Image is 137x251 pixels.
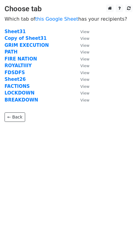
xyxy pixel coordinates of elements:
[5,63,32,68] a: ROYALTIIIY
[35,16,78,22] a: this Google Sheet
[80,91,89,95] small: View
[80,57,89,61] small: View
[74,84,89,89] a: View
[74,70,89,75] a: View
[80,29,89,34] small: View
[5,49,18,55] a: PATH
[5,16,132,22] p: Which tab of has your recipients?
[74,43,89,48] a: View
[80,84,89,89] small: View
[5,36,47,41] a: Copy of Sheet31
[5,97,38,103] a: BREAKDOWN
[80,43,89,48] small: View
[80,77,89,82] small: View
[80,70,89,75] small: View
[80,50,89,54] small: View
[80,36,89,41] small: View
[74,56,89,62] a: View
[5,84,30,89] a: FACTIONS
[74,63,89,68] a: View
[5,56,37,62] a: FIRE NATION
[5,77,26,82] a: Sheet26
[74,49,89,55] a: View
[5,29,26,34] a: Sheet31
[74,97,89,103] a: View
[5,70,25,75] a: FDSDFS
[74,36,89,41] a: View
[80,64,89,68] small: View
[5,90,35,96] a: LOCKDOWN
[74,29,89,34] a: View
[5,43,49,48] a: GRIM EXECUTION
[5,112,25,122] a: ← Back
[74,77,89,82] a: View
[5,5,132,13] h3: Choose tab
[74,90,89,96] a: View
[80,98,89,102] small: View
